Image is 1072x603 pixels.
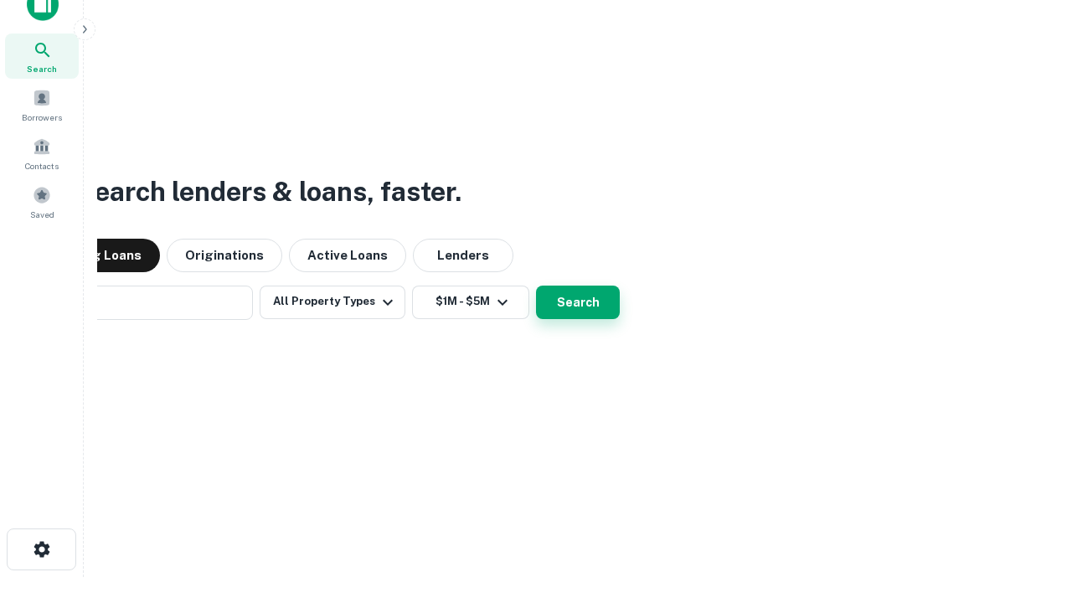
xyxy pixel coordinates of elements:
[413,239,513,272] button: Lenders
[988,469,1072,549] iframe: Chat Widget
[412,286,529,319] button: $1M - $5M
[5,82,79,127] a: Borrowers
[22,111,62,124] span: Borrowers
[536,286,620,319] button: Search
[260,286,405,319] button: All Property Types
[5,131,79,176] a: Contacts
[167,239,282,272] button: Originations
[25,159,59,173] span: Contacts
[27,62,57,75] span: Search
[76,172,461,212] h3: Search lenders & loans, faster.
[289,239,406,272] button: Active Loans
[5,33,79,79] a: Search
[5,179,79,224] a: Saved
[30,208,54,221] span: Saved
